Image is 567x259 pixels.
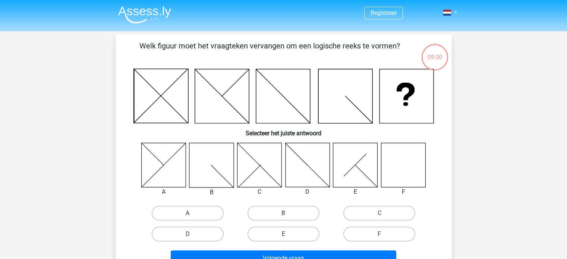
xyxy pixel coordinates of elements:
div: C [231,187,288,196]
label: A [152,206,224,221]
label: E [248,227,319,241]
div: E [327,187,384,196]
label: F [343,227,415,241]
label: B [248,206,319,221]
div: D [280,187,336,196]
label: C [343,206,415,221]
div: 09:00 [421,43,449,62]
div: A [136,187,192,196]
div: F [375,187,432,196]
div: B [183,188,240,197]
h6: Selecteer het juiste antwoord [127,124,440,137]
label: D [152,227,224,241]
p: Welk figuur moet het vraagteken vervangen om een logische reeks te vormen? [127,40,412,63]
img: Assessly [118,6,171,23]
a: Registreer [371,9,397,16]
